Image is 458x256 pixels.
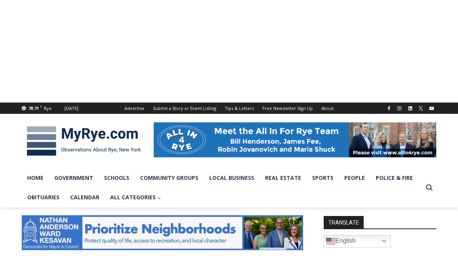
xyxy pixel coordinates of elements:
img: en [326,237,335,246]
a: Real Estate [260,168,307,188]
a: Obituaries [22,188,65,207]
a: About [317,103,338,114]
a: Calendar [65,188,105,207]
div: [DATE] [64,105,78,112]
a: All Categories [105,188,167,207]
a: Police & Fire [370,168,418,188]
span: 78.71 [28,105,39,111]
a: Instagram [395,104,404,113]
a: Community Groups [135,168,204,188]
strong: TRANSLATE [324,216,364,228]
a: X [416,104,425,113]
img: MyRye.com [22,121,146,161]
a: Sports [307,168,339,188]
div: Rye [44,105,52,112]
a: Local Business [204,168,260,188]
a: English [324,235,391,247]
a: People [339,168,370,188]
a: Government [49,168,99,188]
a: Free Newsletter Sign Up [258,103,317,114]
a: Home [22,168,49,188]
a: Advertise [120,103,149,114]
a: Submit a Story or Event Listing [149,103,220,114]
a: Facebook [384,104,394,113]
a: YouTube [427,104,436,113]
a: Schools [99,168,135,188]
img: All in for Rye [154,122,436,157]
a: Linkedin [406,104,415,113]
nav: Primary Navigation [22,168,422,207]
a: Tips & Letters [220,103,258,114]
span: F [40,104,42,108]
nav: Secondary Navigation [120,103,338,114]
span: All Categories [110,193,161,202]
button: View Search Form [422,181,436,195]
